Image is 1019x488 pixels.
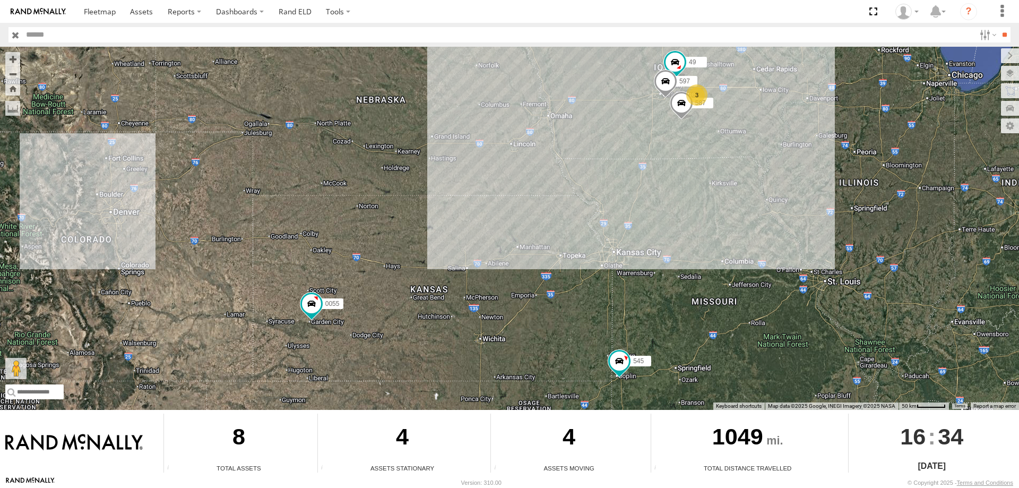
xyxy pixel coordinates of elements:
img: rand-logo.svg [11,8,66,15]
div: Total distance travelled by all assets within specified date range and applied filters [651,465,667,473]
button: Zoom out [5,66,20,81]
span: 34 [938,414,963,459]
button: Keyboard shortcuts [716,403,762,410]
button: Drag Pegman onto the map to open Street View [5,358,27,379]
div: © Copyright 2025 - [908,480,1013,486]
a: Terms (opens in new tab) [954,404,965,408]
span: Map data ©2025 Google, INEGI Imagery ©2025 NASA [768,403,895,409]
div: 4 [491,414,646,464]
div: Assets Moving [491,464,646,473]
label: Map Settings [1001,118,1019,133]
div: [DATE] [849,460,1015,473]
div: : [849,414,1015,459]
button: Zoom Home [5,81,20,96]
div: 1049 [651,414,844,464]
label: Search Filter Options [975,27,998,42]
a: Visit our Website [6,477,55,488]
span: 16 [900,414,926,459]
div: Chase Tanke [892,4,922,20]
i: ? [960,3,977,20]
div: Total number of assets current in transit. [491,465,507,473]
span: 597 [679,78,690,85]
button: Zoom in [5,52,20,66]
div: Total number of Enabled Assets [164,465,180,473]
span: 50 km [902,403,917,409]
span: 545 [633,357,644,365]
span: 0055 [325,300,340,307]
div: Version: 310.00 [461,480,502,486]
div: Total number of assets current stationary. [318,465,334,473]
a: Report a map error [973,403,1016,409]
button: Map Scale: 50 km per 51 pixels [899,403,949,410]
span: 49 [689,58,696,66]
div: Total Assets [164,464,314,473]
div: 4 [318,414,487,464]
div: 3 [686,84,707,106]
div: Total Distance Travelled [651,464,844,473]
a: Terms and Conditions [957,480,1013,486]
label: Measure [5,101,20,116]
div: 8 [164,414,314,464]
div: Assets Stationary [318,464,487,473]
img: Rand McNally [5,434,143,452]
